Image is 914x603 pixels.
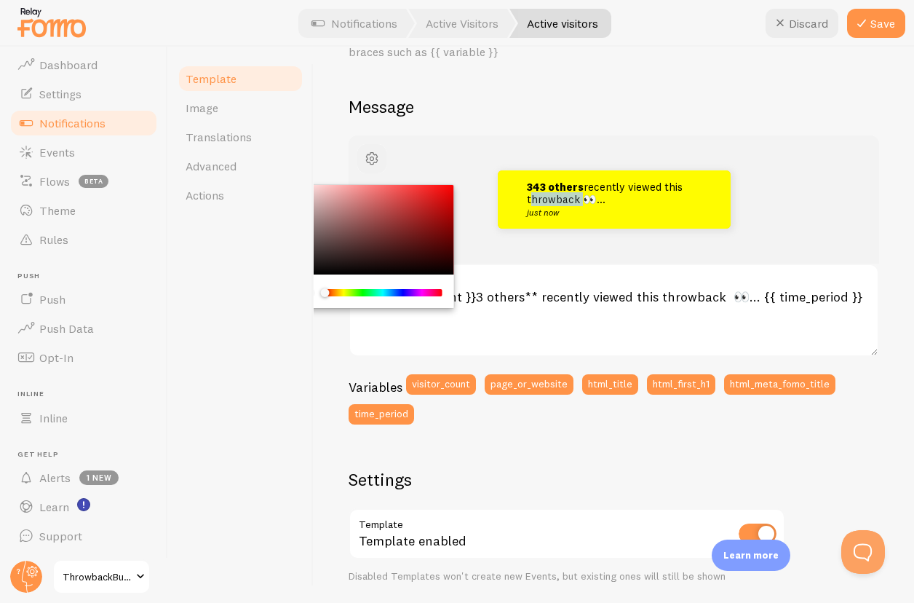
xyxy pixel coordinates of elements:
[349,404,414,425] button: time_period
[177,93,304,122] a: Image
[349,95,879,118] h2: Message
[63,568,132,586] span: ThrowbackBuys
[186,130,252,144] span: Translations
[582,374,638,395] button: html_title
[15,4,88,41] img: fomo-relay-logo-orange.svg
[177,122,304,151] a: Translations
[724,374,835,395] button: html_meta_fomo_title
[39,292,65,307] span: Push
[79,470,119,485] span: 1 new
[9,403,159,433] a: Inline
[9,167,159,196] a: Flows beta
[527,181,702,217] p: recently viewed this throwback 👀...
[527,180,584,194] strong: 343 others
[39,174,70,189] span: Flows
[290,185,454,309] div: Chrome color picker
[9,463,159,492] a: Alerts 1 new
[9,343,159,372] a: Opt-In
[39,470,71,485] span: Alerts
[79,175,108,188] span: beta
[177,151,304,181] a: Advanced
[9,50,159,79] a: Dashboard
[406,374,476,395] button: visitor_count
[9,196,159,225] a: Theme
[17,390,159,399] span: Inline
[349,508,785,561] div: Template enabled
[349,379,402,395] h3: Variables
[9,109,159,138] a: Notifications
[39,350,73,365] span: Opt-In
[39,232,68,247] span: Rules
[9,285,159,314] a: Push
[177,181,304,210] a: Actions
[349,264,879,288] label: Notification Message
[841,530,885,574] iframe: Help Scout Beacon - Open
[39,321,94,336] span: Push Data
[9,79,159,109] a: Settings
[485,374,573,395] button: page_or_website
[39,58,98,72] span: Dashboard
[9,314,159,343] a: Push Data
[712,540,790,571] div: Learn more
[17,272,159,281] span: Push
[77,498,90,511] svg: <p>Watch New Feature Tutorials!</p>
[647,374,715,395] button: html_first_h1
[723,548,779,562] p: Learn more
[9,521,159,551] a: Support
[177,64,304,93] a: Template
[9,492,159,521] a: Learn
[9,225,159,254] a: Rules
[39,203,76,218] span: Theme
[186,188,224,202] span: Actions
[186,159,237,173] span: Advanced
[527,208,697,217] small: just now
[186,100,218,115] span: Image
[39,145,75,159] span: Events
[349,468,785,491] h2: Settings
[39,529,82,543] span: Support
[17,450,159,460] span: Get Help
[39,116,106,130] span: Notifications
[186,71,237,86] span: Template
[39,500,69,514] span: Learn
[9,138,159,167] a: Events
[39,87,82,101] span: Settings
[39,411,68,425] span: Inline
[349,570,785,583] div: Disabled Templates won't create new Events, but existing ones will still be shown
[52,559,151,594] a: ThrowbackBuys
